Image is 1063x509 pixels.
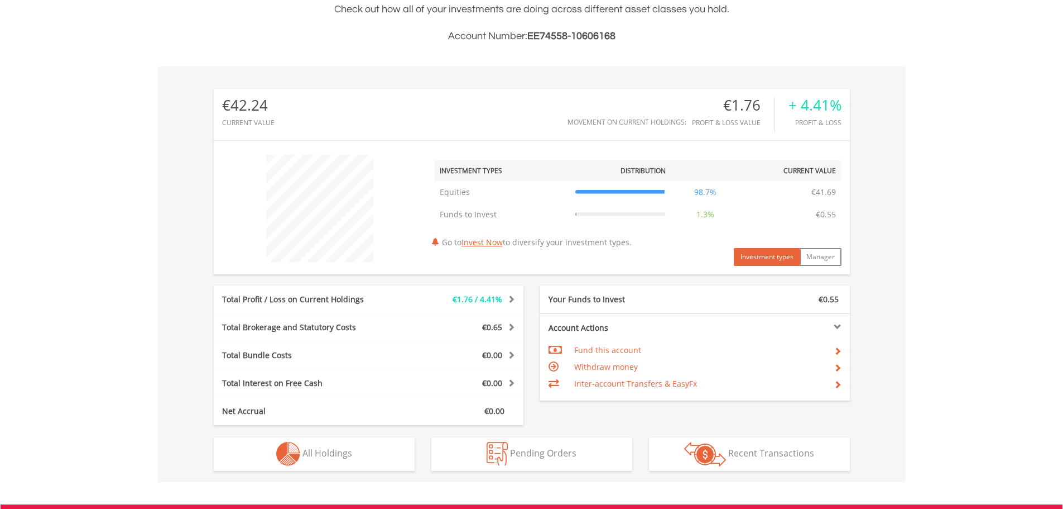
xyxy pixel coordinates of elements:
[482,378,502,388] span: €0.00
[453,294,502,305] span: €1.76 / 4.41%
[434,203,570,226] td: Funds to Invest
[214,437,415,471] button: All Holdings
[222,119,275,126] div: CURRENT VALUE
[431,437,632,471] button: Pending Orders
[276,442,300,466] img: holdings-wht.png
[426,149,850,266] div: Go to to diversify your investment types.
[461,237,503,248] a: Invest Now
[671,203,739,226] td: 1.3%
[810,203,841,226] td: €0.55
[671,181,739,203] td: 98.7%
[692,119,775,126] div: Profit & Loss Value
[574,375,825,392] td: Inter-account Transfers & EasyFx
[819,294,839,305] span: €0.55
[482,350,502,360] span: €0.00
[649,437,850,471] button: Recent Transactions
[214,28,850,44] h3: Account Number:
[621,166,666,175] div: Distribution
[788,97,841,113] div: + 4.41%
[214,322,395,333] div: Total Brokerage and Statutory Costs
[540,294,695,305] div: Your Funds to Invest
[487,442,508,466] img: pending_instructions-wht.png
[434,181,570,203] td: Equities
[527,31,615,41] span: EE74558-10606168
[567,118,686,126] div: Movement on Current Holdings:
[728,447,814,459] span: Recent Transactions
[806,181,841,203] td: €41.69
[214,378,395,389] div: Total Interest on Free Cash
[214,294,395,305] div: Total Profit / Loss on Current Holdings
[434,160,570,181] th: Investment Types
[739,160,841,181] th: Current Value
[574,342,825,359] td: Fund this account
[574,359,825,375] td: Withdraw money
[214,350,395,361] div: Total Bundle Costs
[540,322,695,334] div: Account Actions
[222,97,275,113] div: €42.24
[692,97,775,113] div: €1.76
[214,2,850,44] div: Check out how all of your investments are doing across different asset classes you hold.
[734,248,800,266] button: Investment types
[214,406,395,417] div: Net Accrual
[684,442,726,467] img: transactions-zar-wht.png
[788,119,841,126] div: Profit & Loss
[510,447,576,459] span: Pending Orders
[482,322,502,332] span: €0.65
[800,248,841,266] button: Manager
[484,406,504,416] span: €0.00
[302,447,352,459] span: All Holdings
